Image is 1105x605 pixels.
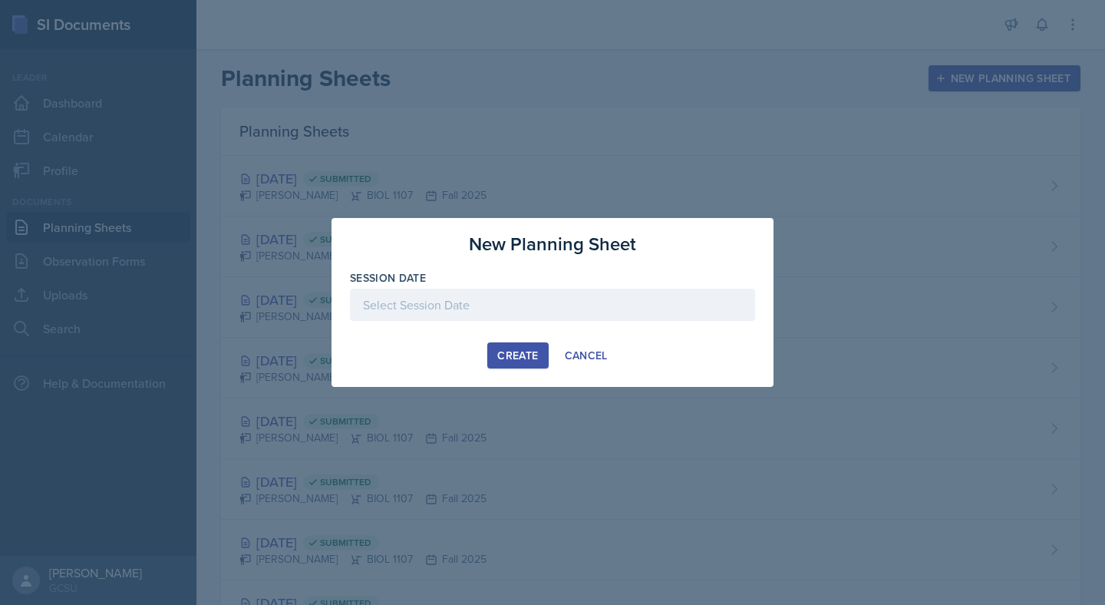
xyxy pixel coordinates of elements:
[565,349,608,362] div: Cancel
[497,349,538,362] div: Create
[555,342,618,369] button: Cancel
[469,230,636,258] h3: New Planning Sheet
[350,270,426,286] label: Session Date
[487,342,548,369] button: Create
